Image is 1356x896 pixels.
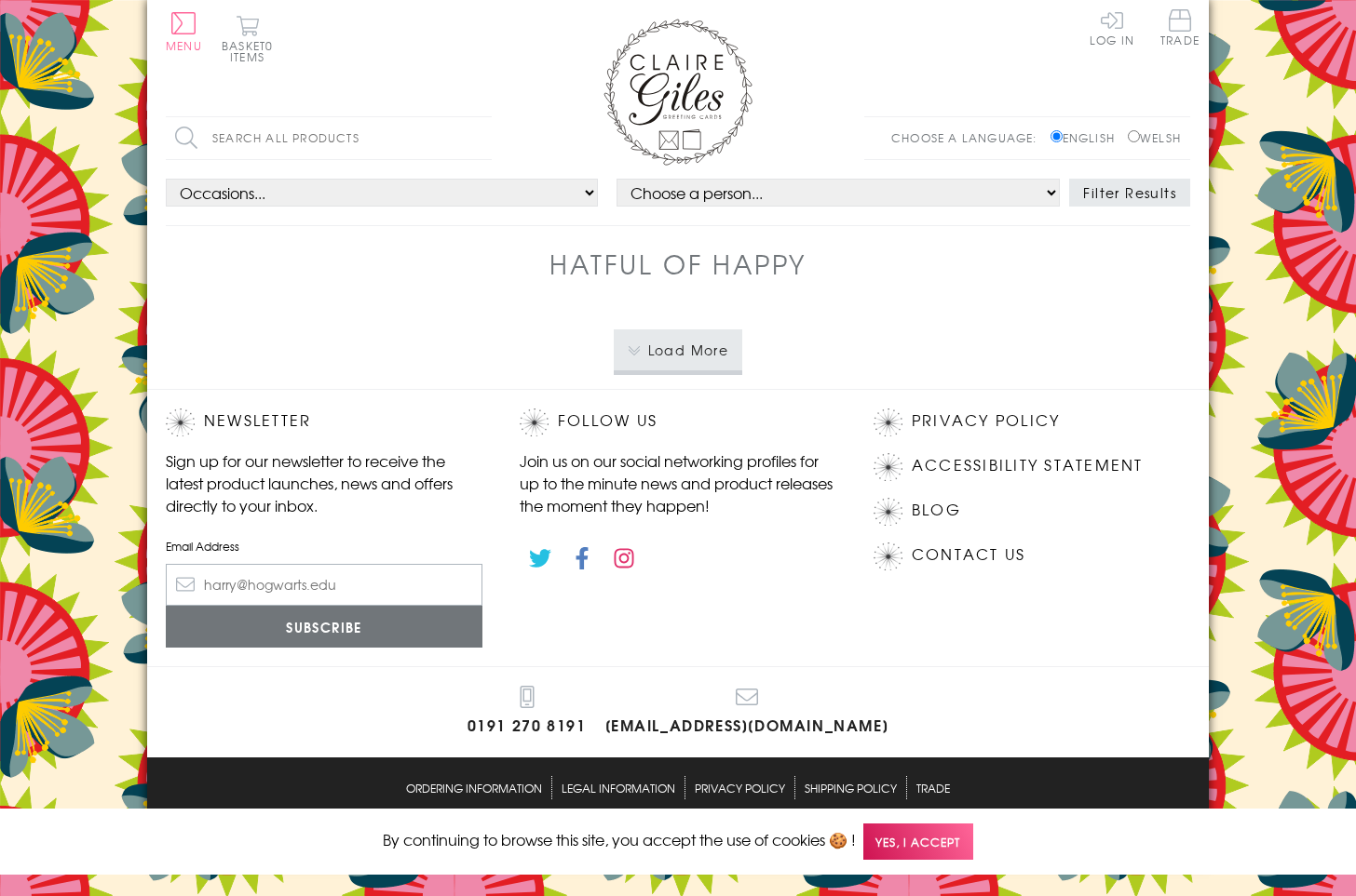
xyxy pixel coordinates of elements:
[805,776,897,799] a: Shipping Policy
[468,686,587,739] a: 0191 270 8191
[1128,130,1140,142] input: Welsh
[406,776,542,799] a: Ordering Information
[222,15,273,62] button: Basket0 items
[863,823,973,860] span: Yes, I accept
[1051,129,1124,146] label: English
[1128,129,1181,146] label: Welsh
[166,12,202,51] button: Menu
[891,129,1047,146] p: Choose a language:
[605,686,889,739] a: [EMAIL_ADDRESS][DOMAIN_NAME]
[230,37,273,65] span: 0 items
[912,408,1060,434] a: Privacy Policy
[166,408,482,436] h2: Newsletter
[614,329,743,370] button: Load More
[912,453,1144,478] a: Accessibility Statement
[166,564,482,606] input: harry@hogwarts.edu
[166,538,482,555] label: Email Address
[1051,130,1063,142] input: English
[166,606,482,648] input: Subscribe
[1069,179,1190,207] button: Filter Results
[1160,9,1200,49] a: Trade
[916,776,950,799] a: Trade
[473,117,492,159] input: Search
[695,776,785,799] a: Privacy Policy
[166,117,492,159] input: Search all products
[1160,9,1200,46] span: Trade
[912,542,1025,568] a: Contact Us
[912,498,961,523] a: Blog
[1090,9,1134,46] a: Log In
[549,245,807,283] h1: Hatful of Happy
[166,449,482,516] p: Sign up for our newsletter to receive the latest product launches, news and offers directly to yo...
[520,449,836,516] p: Join us on our social networking profiles for up to the minute news and product releases the mome...
[562,776,675,799] a: Legal Information
[520,408,836,436] h2: Follow Us
[603,19,753,166] img: Claire Giles Greetings Cards
[166,37,202,54] span: Menu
